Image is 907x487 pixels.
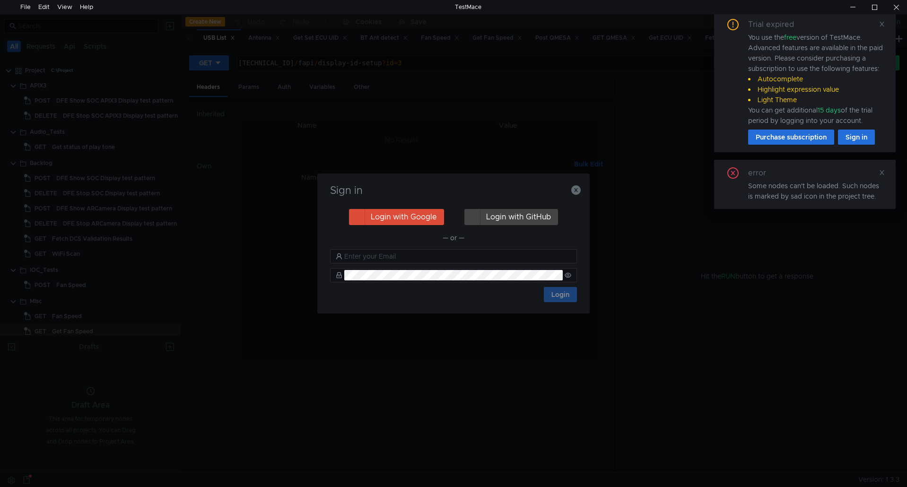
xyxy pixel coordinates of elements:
[748,130,834,145] button: Purchase subscription
[838,130,875,145] button: Sign in
[748,32,884,126] div: You use the version of TestMace. Advanced features are available in the paid version. Please cons...
[748,19,805,30] div: Trial expired
[344,251,571,261] input: Enter your Email
[748,74,884,84] li: Autocomplete
[748,167,777,179] div: error
[748,105,884,126] div: You can get additional of the trial period by logging into your account.
[330,232,577,243] div: — or —
[748,84,884,95] li: Highlight expression value
[748,95,884,105] li: Light Theme
[818,106,841,114] span: 15 days
[784,33,796,42] span: free
[349,209,444,225] button: Login with Google
[464,209,558,225] button: Login with GitHub
[329,185,578,196] h3: Sign in
[748,181,884,201] div: Some nodes can't be loaded. Such nodes is marked by sad icon in the project tree.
